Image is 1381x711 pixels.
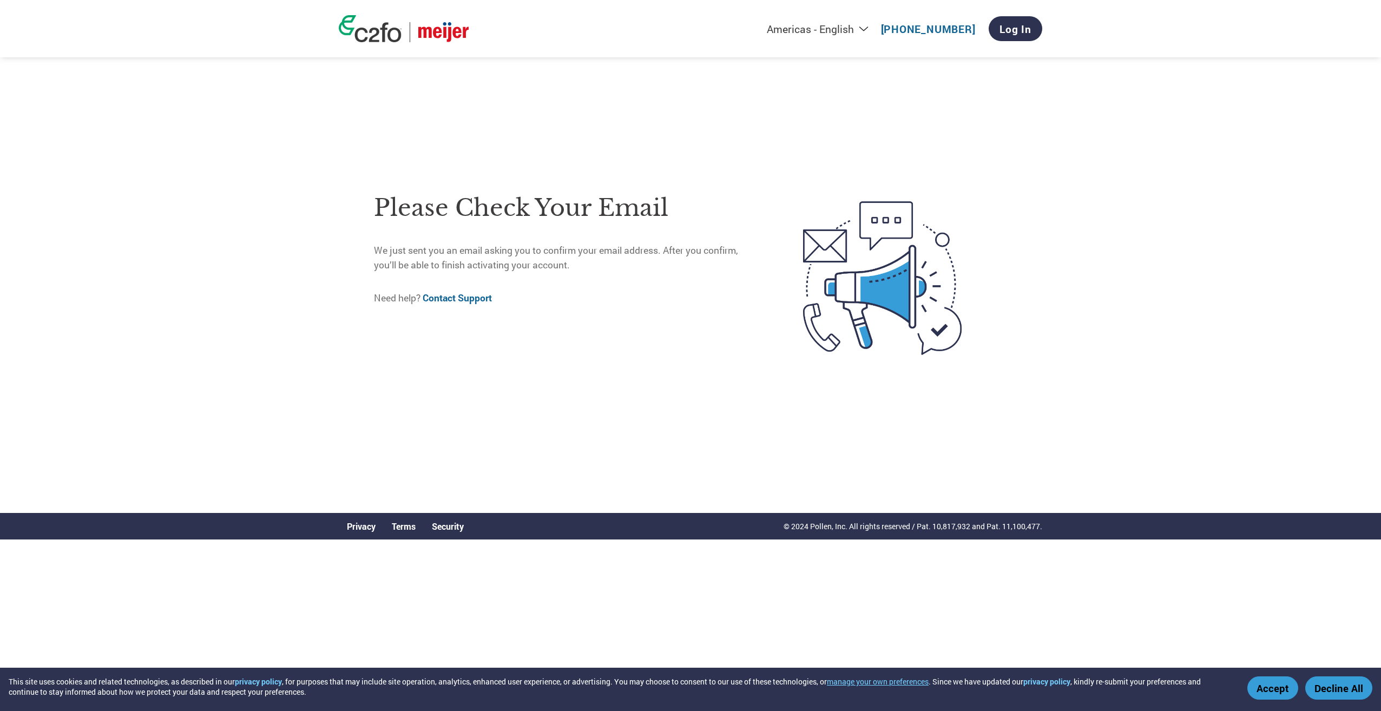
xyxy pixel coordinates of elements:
img: c2fo logo [339,15,402,42]
img: Meijer [418,22,469,42]
img: open-email [758,182,1007,374]
a: privacy policy [1023,676,1070,687]
button: Accept [1247,676,1298,700]
a: Terms [392,521,416,532]
a: privacy policy [235,676,282,687]
h1: Please check your email [374,190,758,226]
a: Log In [989,16,1042,41]
p: Need help? [374,291,758,305]
a: Security [432,521,464,532]
p: © 2024 Pollen, Inc. All rights reserved / Pat. 10,817,932 and Pat. 11,100,477. [784,521,1042,532]
a: Privacy [347,521,376,532]
a: [PHONE_NUMBER] [881,22,976,36]
div: This site uses cookies and related technologies, as described in our , for purposes that may incl... [9,676,1232,697]
button: Decline All [1305,676,1372,700]
a: Contact Support [423,292,492,304]
p: We just sent you an email asking you to confirm your email address. After you confirm, you’ll be ... [374,243,758,272]
button: manage your own preferences [827,676,929,687]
